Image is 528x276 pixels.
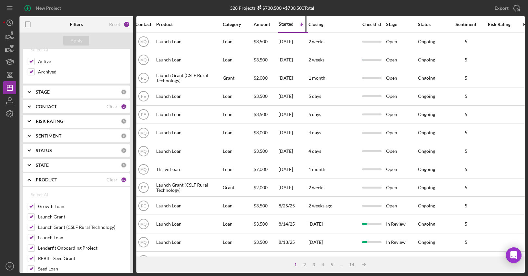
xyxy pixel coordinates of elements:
time: 2 weeks ago [308,203,333,208]
b: PRODUCT [36,177,57,182]
time: 2 weeks [308,39,324,44]
span: $3,500 [254,148,268,154]
div: In Review [386,234,417,251]
div: Ongoing [418,57,435,62]
div: Clear [107,177,118,182]
div: 5 [450,203,482,208]
div: Ongoing [418,185,435,190]
b: RISK RATING [36,119,63,124]
div: Open [386,106,417,123]
div: Open Intercom Messenger [506,247,522,263]
div: Category [223,22,253,27]
div: 4 [318,262,327,267]
div: Launch Loan [156,33,221,50]
span: $3,500 [254,93,268,99]
button: Apply [63,36,89,46]
b: SENTIMENT [36,133,61,138]
div: 0 [121,162,127,168]
div: Launch Grant (CSLF Rural Technology) [156,70,221,87]
div: 0 [121,133,127,139]
div: Started [279,21,294,27]
div: Open [386,51,417,69]
div: [DATE] [279,70,308,87]
time: 5 days [308,112,321,117]
div: 5 [450,57,482,62]
div: 5 [450,112,482,117]
div: 5 [450,75,482,81]
div: Export [495,2,509,15]
text: PE [141,76,146,81]
div: Loan [223,161,253,178]
div: Launch Loan [156,252,221,269]
div: 328 Projects • $730,500 Total [230,5,314,11]
span: $3,500 [254,203,268,208]
div: Open [386,88,417,105]
text: PE [141,185,146,190]
span: $3,000 [254,130,268,135]
time: 2 weeks [308,185,324,190]
div: Stage [386,22,417,27]
div: 5 [450,185,482,190]
div: Launch Loan [156,142,221,160]
span: $3,500 [254,39,268,44]
div: Ongoing [418,112,435,117]
div: Risk Rating [483,22,515,27]
div: Launch Loan [156,197,221,214]
text: MQ [140,222,146,227]
div: Loan [223,88,253,105]
div: Select All [31,188,50,201]
div: 0 [121,148,127,153]
div: Loan [223,142,253,160]
div: 12 [121,177,127,183]
div: Ongoing [418,75,435,81]
label: Seed Loan [38,266,125,272]
div: Loan [223,51,253,69]
div: [DATE] [279,33,308,50]
div: Ongoing [418,203,435,208]
label: Active [38,58,125,65]
div: Contact [131,22,156,27]
div: 8/25/25 [279,197,308,214]
button: RF [3,260,16,273]
div: Ongoing [418,94,435,99]
div: Ongoing [418,149,435,154]
div: Grant [223,179,253,196]
div: Product [156,22,221,27]
div: 1 [291,262,300,267]
div: Launch Loan [156,234,221,251]
text: MQ [140,58,146,62]
text: PE [141,204,146,208]
div: [DATE] [279,124,308,141]
div: 2 [300,262,309,267]
text: MQ [140,167,146,172]
div: Apply [70,36,82,46]
div: 5 [327,262,336,267]
span: $3,500 [254,57,268,62]
text: PE [141,94,146,99]
text: MQ [140,149,146,153]
div: Clear [107,104,118,109]
div: Loan [223,33,253,50]
time: 5 days [308,93,321,99]
text: MQ [140,40,146,44]
div: Closing [308,22,357,27]
div: 2 [121,104,127,110]
div: 3 [309,262,318,267]
div: Ongoing [418,240,435,245]
span: $7,000 [254,166,268,172]
div: Launch Loan [156,106,221,123]
div: Loan [223,215,253,232]
div: [DATE] [279,51,308,69]
div: [DATE] [279,142,308,160]
div: Open [386,142,417,160]
div: Launch Grant (CSLF Rural Technology) [156,179,221,196]
div: Loan [223,252,253,269]
div: 5 [450,94,482,99]
time: 2 weeks [308,57,324,62]
div: Thrive Loan [156,161,221,178]
div: Grant [223,70,253,87]
div: [DATE] [279,179,308,196]
b: CONTACT [36,104,57,109]
button: Select All [28,43,53,56]
div: Select All [31,43,50,56]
